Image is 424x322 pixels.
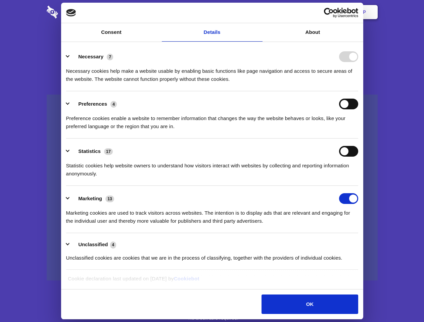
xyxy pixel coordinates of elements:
label: Statistics [78,148,101,154]
button: Statistics (17) [66,146,117,157]
iframe: Drift Widget Chat Controller [390,288,416,314]
h1: Eliminate Slack Data Loss. [47,30,378,54]
a: Consent [61,23,162,42]
button: Marketing (13) [66,193,119,204]
div: Cookie declaration last updated on [DATE] by [63,275,361,288]
span: 13 [105,196,114,202]
h4: Auto-redaction of sensitive data, encrypted data sharing and self-destructing private chats. Shar... [47,61,378,83]
button: Necessary (7) [66,51,117,62]
span: 17 [104,148,113,155]
a: Login [304,2,334,22]
button: OK [262,294,358,314]
div: Preference cookies enable a website to remember information that changes the way the website beha... [66,109,358,130]
span: 7 [107,54,113,60]
span: 4 [110,101,117,108]
a: Cookiebot [174,276,199,281]
img: logo [66,9,76,16]
a: Contact [272,2,303,22]
span: 4 [110,241,116,248]
div: Unclassified cookies are cookies that we are in the process of classifying, together with the pro... [66,249,358,262]
label: Necessary [78,54,103,59]
img: logo-wordmark-white-trans-d4663122ce5f474addd5e946df7df03e33cb6a1c49d2221995e7729f52c070b2.svg [47,6,104,18]
a: Details [162,23,263,42]
button: Preferences (4) [66,99,121,109]
div: Necessary cookies help make a website usable by enabling basic functions like page navigation and... [66,62,358,83]
label: Marketing [78,196,102,201]
a: Usercentrics Cookiebot - opens in a new window [299,8,358,18]
label: Preferences [78,101,107,107]
a: Wistia video thumbnail [47,95,378,281]
button: Unclassified (4) [66,240,121,249]
div: Statistic cookies help website owners to understand how visitors interact with websites by collec... [66,157,358,178]
a: Pricing [197,2,226,22]
div: Marketing cookies are used to track visitors across websites. The intention is to display ads tha... [66,204,358,225]
a: About [263,23,363,42]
